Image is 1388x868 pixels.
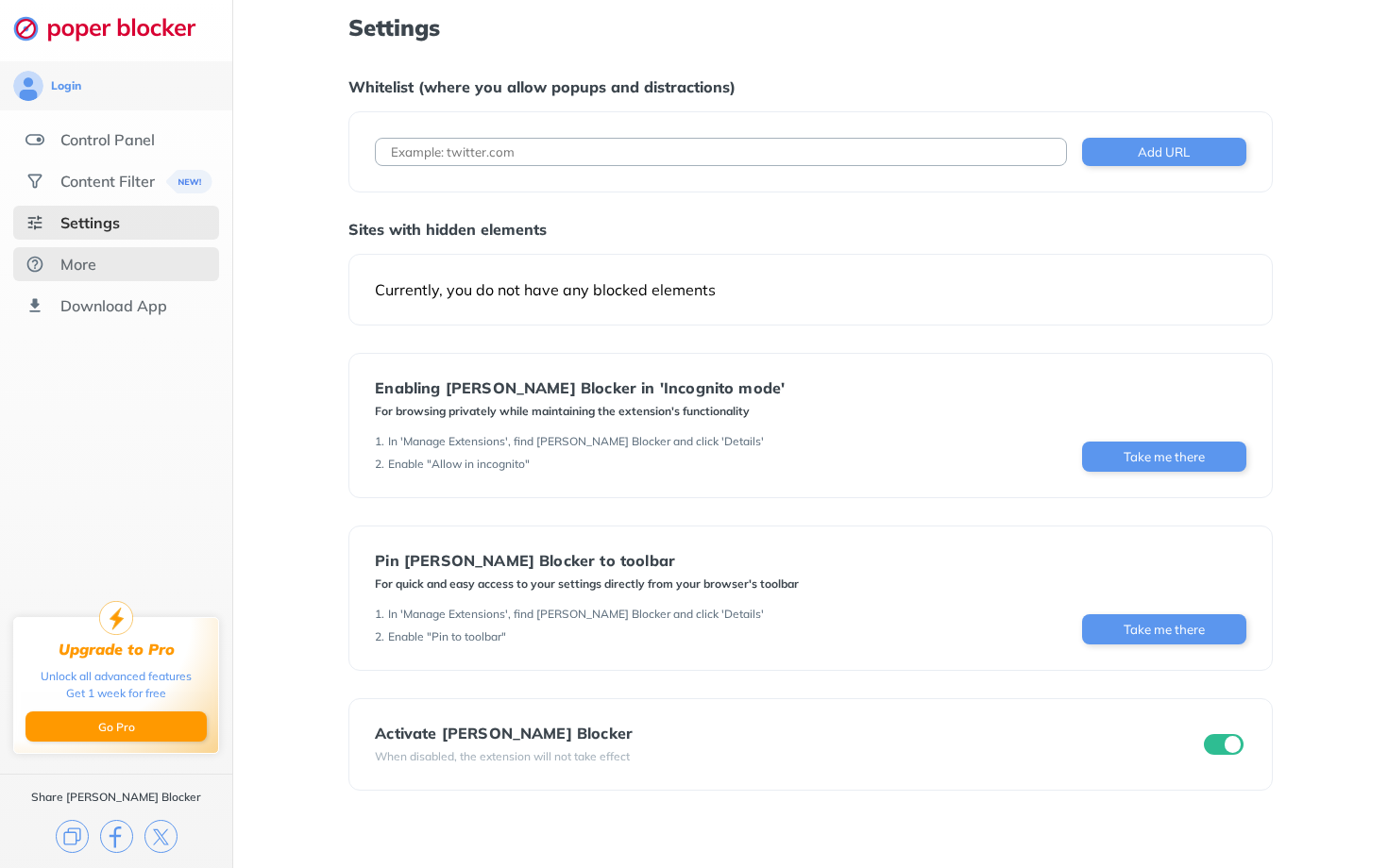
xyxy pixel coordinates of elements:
img: download-app.svg [25,296,44,315]
div: In 'Manage Extensions', find [PERSON_NAME] Blocker and click 'Details' [388,434,764,449]
div: Sites with hidden elements [348,220,1272,239]
img: facebook.svg [100,820,133,853]
div: Upgrade to Pro [59,641,175,659]
div: Enable "Allow in incognito" [388,457,530,472]
div: Control Panel [60,130,155,149]
img: settings-selected.svg [25,213,44,232]
img: copy.svg [56,820,89,853]
div: Enabling [PERSON_NAME] Blocker in 'Incognito mode' [375,379,785,396]
div: Settings [60,213,120,232]
div: More [60,255,96,274]
img: social.svg [25,172,44,191]
div: Download App [60,296,167,315]
div: Unlock all advanced features [41,668,192,685]
div: Get 1 week for free [66,685,166,702]
img: upgrade-to-pro.svg [99,601,133,635]
img: menuBanner.svg [161,170,207,193]
div: 2 . [375,457,384,472]
div: Content Filter [60,172,155,191]
button: Add URL [1082,138,1246,166]
div: Pin [PERSON_NAME] Blocker to toolbar [375,552,799,569]
div: 2 . [375,629,384,644]
div: For browsing privately while maintaining the extension's functionality [375,404,785,419]
div: Share [PERSON_NAME] Blocker [31,790,201,805]
div: 1 . [375,607,384,622]
img: features.svg [25,130,44,149]
input: Example: twitter.com [375,138,1066,166]
div: Currently, you do not have any blocked elements [375,280,1245,299]
h1: Settings [348,15,1272,40]
div: Activate [PERSON_NAME] Blocker [375,725,633,742]
button: Take me there [1082,614,1246,644]
img: logo-webpage.svg [13,15,216,42]
div: When disabled, the extension will not take effect [375,749,633,764]
img: avatar.svg [13,71,43,101]
div: Login [51,78,81,93]
div: Enable "Pin to toolbar" [388,629,506,644]
div: 1 . [375,434,384,449]
div: For quick and easy access to your settings directly from your browser's toolbar [375,576,799,592]
button: Take me there [1082,442,1246,472]
img: x.svg [144,820,178,853]
img: about.svg [25,255,44,274]
div: In 'Manage Extensions', find [PERSON_NAME] Blocker and click 'Details' [388,607,764,622]
div: Whitelist (where you allow popups and distractions) [348,77,1272,96]
button: Go Pro [25,711,207,742]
